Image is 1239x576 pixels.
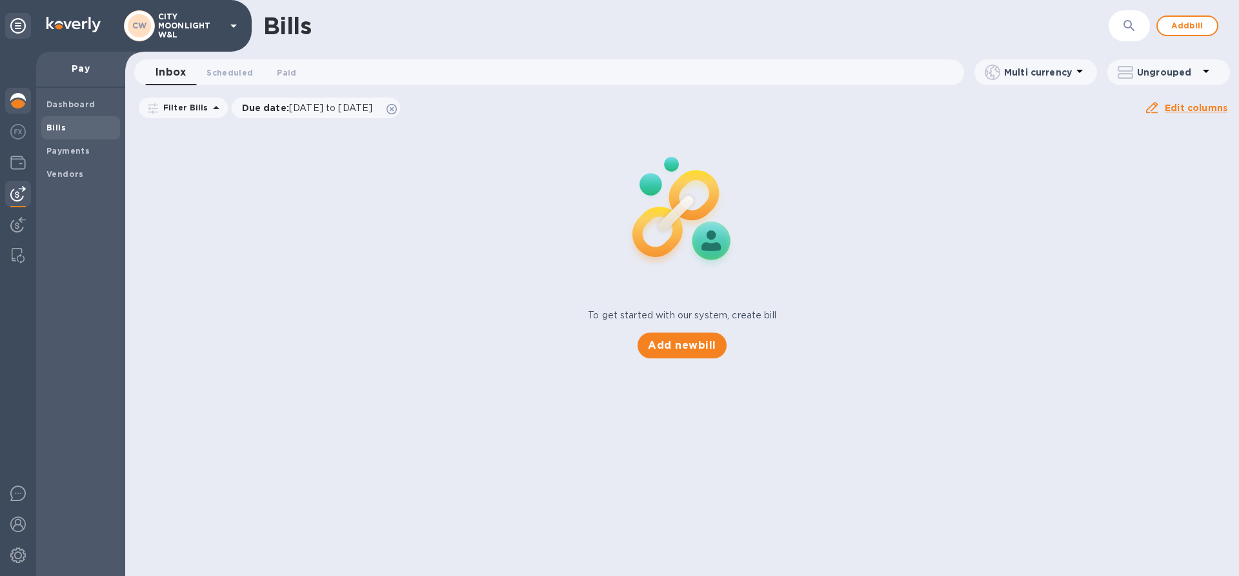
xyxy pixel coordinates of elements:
p: Filter Bills [158,102,208,113]
div: Unpin categories [5,13,31,39]
p: Due date : [242,101,379,114]
p: Multi currency [1004,66,1072,79]
button: Addbill [1156,15,1218,36]
p: To get started with our system, create bill [588,309,776,322]
div: Due date:[DATE] to [DATE] [232,98,401,118]
span: Add new bill [648,338,716,353]
b: Vendors [46,169,84,179]
p: Pay [46,62,115,75]
span: Inbox [156,63,186,81]
img: Wallets [10,155,26,170]
p: CITY MOONLIGHT W&L [158,12,223,39]
u: Edit columns [1165,103,1227,113]
span: [DATE] to [DATE] [289,103,372,113]
b: Dashboard [46,99,96,109]
span: Add bill [1168,18,1207,34]
img: Logo [46,17,101,32]
p: Ungrouped [1137,66,1198,79]
span: Paid [277,66,296,79]
button: Add newbill [638,333,726,358]
h1: Bills [263,12,311,39]
b: CW [132,21,147,30]
b: Bills [46,123,66,132]
b: Payments [46,146,90,156]
span: Scheduled [206,66,253,79]
img: Foreign exchange [10,124,26,139]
